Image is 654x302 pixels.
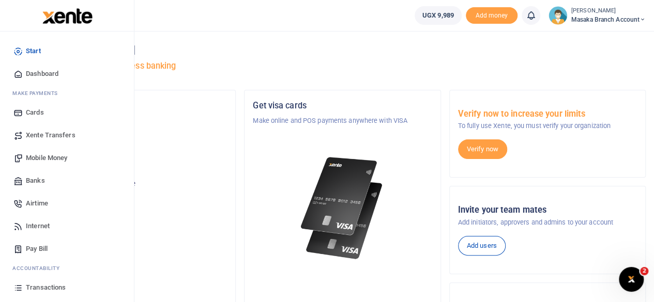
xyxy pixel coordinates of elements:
[8,85,126,101] li: M
[8,169,126,192] a: Banks
[466,11,518,19] a: Add money
[458,217,637,228] p: Add initiators, approvers and admins to your account
[8,237,126,260] a: Pay Bill
[458,109,637,119] h5: Verify now to increase your limits
[458,121,637,131] p: To fully use Xente, you must verify your organization
[18,89,58,97] span: ake Payments
[253,116,432,126] p: Make online and POS payments anywhere with VISA
[48,140,227,151] h5: Account
[39,61,646,71] h5: Welcome to better business banking
[8,147,126,169] a: Mobile Money
[41,11,93,19] a: logo-small logo-large logo-large
[26,130,75,140] span: Xente Transfers
[466,7,518,24] li: Toup your wallet
[415,6,462,25] a: UGX 9,989
[26,198,48,209] span: Airtime
[571,7,646,15] small: [PERSON_NAME]
[8,276,126,299] a: Transactions
[48,179,227,189] p: Your current account balance
[8,101,126,124] a: Cards
[458,236,506,256] a: Add users
[26,282,66,293] span: Transactions
[26,69,58,79] span: Dashboard
[466,7,518,24] span: Add money
[48,116,227,126] p: Tugende Limited
[8,215,126,237] a: Internet
[571,15,646,24] span: Masaka Branch Account
[48,156,227,166] p: Masaka Branch Account
[549,6,646,25] a: profile-user [PERSON_NAME] Masaka Branch Account
[298,151,387,266] img: xente-_physical_cards.png
[48,192,227,202] h5: UGX 9,989
[8,260,126,276] li: Ac
[26,107,44,118] span: Cards
[26,221,50,231] span: Internet
[253,101,432,111] h5: Get visa cards
[410,6,466,25] li: Wallet ballance
[42,8,93,24] img: logo-large
[458,139,507,159] a: Verify now
[39,44,646,56] h4: Hello [PERSON_NAME]
[8,124,126,147] a: Xente Transfers
[640,267,648,275] span: 2
[8,40,126,62] a: Start
[20,264,59,272] span: countability
[458,205,637,215] h5: Invite your team mates
[26,46,41,56] span: Start
[8,192,126,215] a: Airtime
[26,153,67,163] span: Mobile Money
[619,267,644,292] iframe: Intercom live chat
[48,101,227,111] h5: Organization
[549,6,567,25] img: profile-user
[26,244,48,254] span: Pay Bill
[8,62,126,85] a: Dashboard
[422,10,454,21] span: UGX 9,989
[26,176,45,186] span: Banks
